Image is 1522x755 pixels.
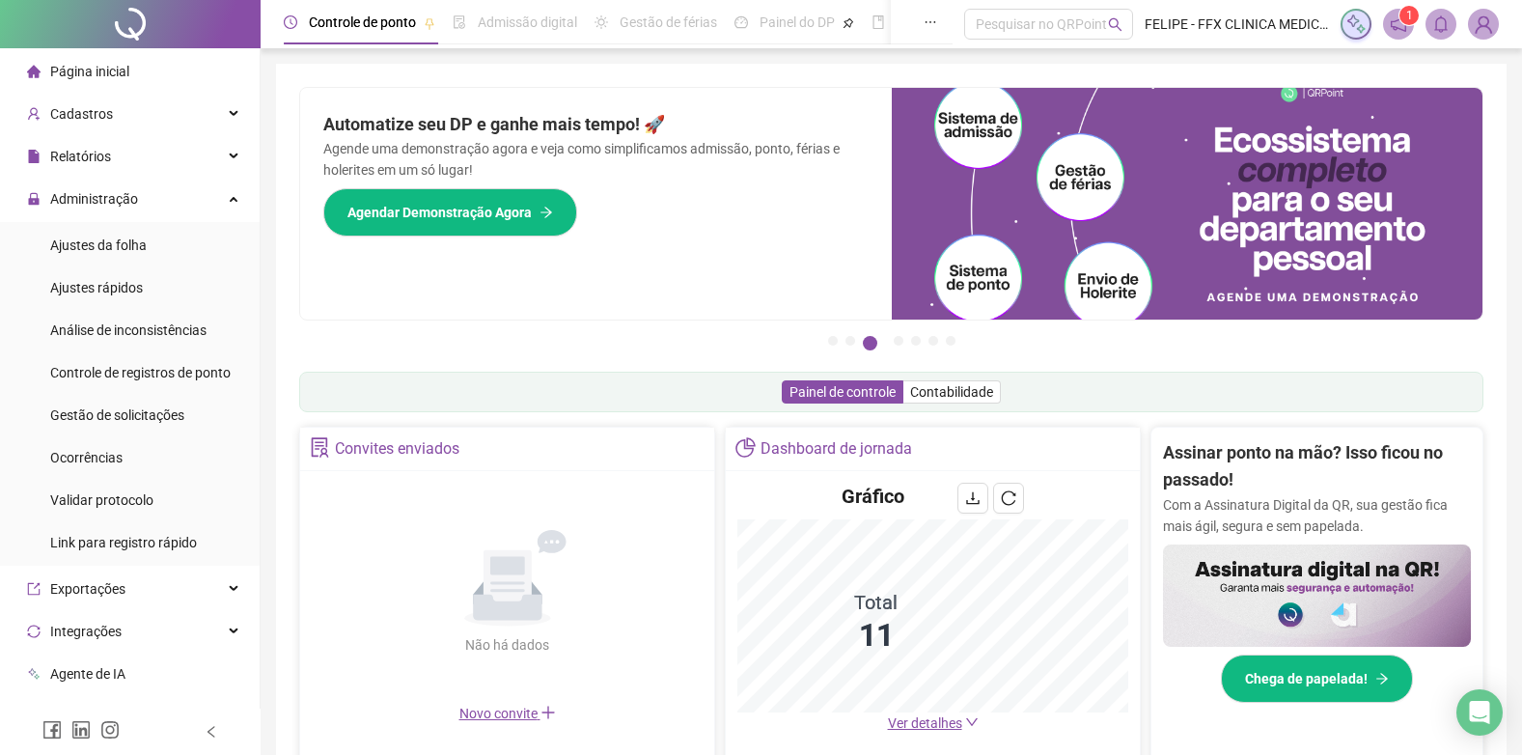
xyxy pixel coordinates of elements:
[540,206,553,219] span: arrow-right
[50,581,125,597] span: Exportações
[735,437,756,458] span: pie-chart
[323,111,869,138] h2: Automatize seu DP e ganhe mais tempo! 🚀
[71,720,91,740] span: linkedin
[50,492,153,508] span: Validar protocolo
[50,365,231,380] span: Controle de registros de ponto
[453,15,466,29] span: file-done
[789,384,896,400] span: Painel de controle
[872,15,885,29] span: book
[50,106,113,122] span: Cadastros
[965,490,981,506] span: download
[1406,9,1413,22] span: 1
[310,437,330,458] span: solution
[50,624,122,639] span: Integrações
[27,192,41,206] span: lock
[1108,17,1122,32] span: search
[50,149,111,164] span: Relatórios
[42,720,62,740] span: facebook
[761,433,912,465] div: Dashboard de jornada
[894,336,903,346] button: 4
[1469,10,1498,39] img: 7697
[1390,15,1407,33] span: notification
[892,88,1483,320] img: banner%2Fd57e337e-a0d3-4837-9615-f134fc33a8e6.png
[50,238,147,253] span: Ajustes da folha
[863,336,877,350] button: 3
[478,14,577,30] span: Admissão digital
[1163,545,1471,647] img: banner%2F02c71560-61a6-44d4-94b9-c8ab97240462.png
[323,138,869,181] p: Agende uma demonstração agora e veja como simplificamos admissão, ponto, férias e holerites em um...
[888,715,962,731] span: Ver detalhes
[100,720,120,740] span: instagram
[284,15,297,29] span: clock-circle
[845,336,855,346] button: 2
[1375,672,1389,685] span: arrow-right
[27,150,41,163] span: file
[50,191,138,207] span: Administração
[760,14,835,30] span: Painel do DP
[27,65,41,78] span: home
[50,280,143,295] span: Ajustes rápidos
[424,17,435,29] span: pushpin
[888,715,979,731] a: Ver detalhes down
[540,705,556,720] span: plus
[842,483,904,510] h4: Gráfico
[1245,668,1368,689] span: Chega de papelada!
[50,64,129,79] span: Página inicial
[1345,14,1367,35] img: sparkle-icon.fc2bf0ac1784a2077858766a79e2daf3.svg
[27,582,41,596] span: export
[50,450,123,465] span: Ocorrências
[595,15,608,29] span: sun
[27,107,41,121] span: user-add
[828,336,838,346] button: 1
[50,535,197,550] span: Link para registro rápido
[1456,689,1503,736] div: Open Intercom Messenger
[323,188,577,237] button: Agendar Demonstração Agora
[946,336,955,346] button: 7
[1001,490,1016,506] span: reload
[843,17,854,29] span: pushpin
[928,336,938,346] button: 6
[911,336,921,346] button: 5
[620,14,717,30] span: Gestão de férias
[1145,14,1329,35] span: FELIPE - FFX CLINICA MEDICA E ODONTOLÓGICA LTDA
[459,706,556,721] span: Novo convite
[205,725,218,739] span: left
[50,407,184,423] span: Gestão de solicitações
[347,202,532,223] span: Agendar Demonstração Agora
[910,384,993,400] span: Contabilidade
[734,15,748,29] span: dashboard
[1221,655,1413,703] button: Chega de papelada!
[335,433,459,465] div: Convites enviados
[1399,6,1419,25] sup: 1
[50,666,125,682] span: Agente de IA
[27,625,41,638] span: sync
[50,322,207,338] span: Análise de inconsistências
[965,715,979,729] span: down
[1163,439,1471,494] h2: Assinar ponto na mão? Isso ficou no passado!
[1432,15,1450,33] span: bell
[924,15,937,29] span: ellipsis
[1163,494,1471,537] p: Com a Assinatura Digital da QR, sua gestão fica mais ágil, segura e sem papelada.
[419,634,596,656] div: Não há dados
[309,14,416,30] span: Controle de ponto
